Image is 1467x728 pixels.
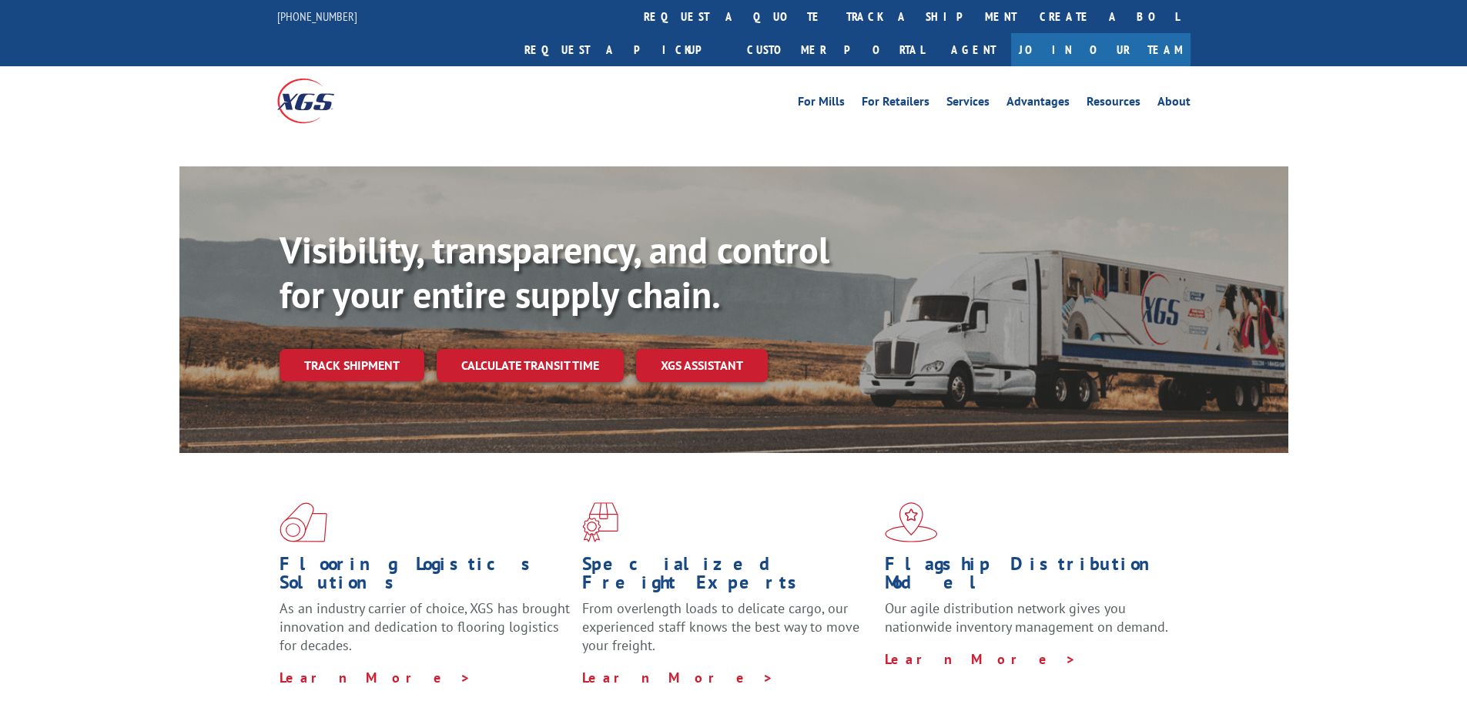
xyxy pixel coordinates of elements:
a: Request a pickup [513,33,735,66]
a: Resources [1087,96,1140,112]
span: As an industry carrier of choice, XGS has brought innovation and dedication to flooring logistics... [280,599,570,654]
p: From overlength loads to delicate cargo, our experienced staff knows the best way to move your fr... [582,599,873,668]
a: Advantages [1006,96,1070,112]
h1: Specialized Freight Experts [582,555,873,599]
a: About [1157,96,1191,112]
a: Learn More > [280,669,471,686]
h1: Flooring Logistics Solutions [280,555,571,599]
h1: Flagship Distribution Model [885,555,1176,599]
a: XGS ASSISTANT [636,349,768,382]
a: Learn More > [582,669,774,686]
a: Join Our Team [1011,33,1191,66]
img: xgs-icon-flagship-distribution-model-red [885,502,938,542]
a: For Mills [798,96,845,112]
b: Visibility, transparency, and control for your entire supply chain. [280,226,829,318]
img: xgs-icon-total-supply-chain-intelligence-red [280,502,327,542]
a: Customer Portal [735,33,936,66]
a: For Retailers [862,96,929,112]
a: Agent [936,33,1011,66]
img: xgs-icon-focused-on-flooring-red [582,502,618,542]
a: Track shipment [280,349,424,381]
a: Learn More > [885,650,1077,668]
a: Services [946,96,990,112]
a: [PHONE_NUMBER] [277,8,357,24]
a: Calculate transit time [437,349,624,382]
span: Our agile distribution network gives you nationwide inventory management on demand. [885,599,1168,636]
